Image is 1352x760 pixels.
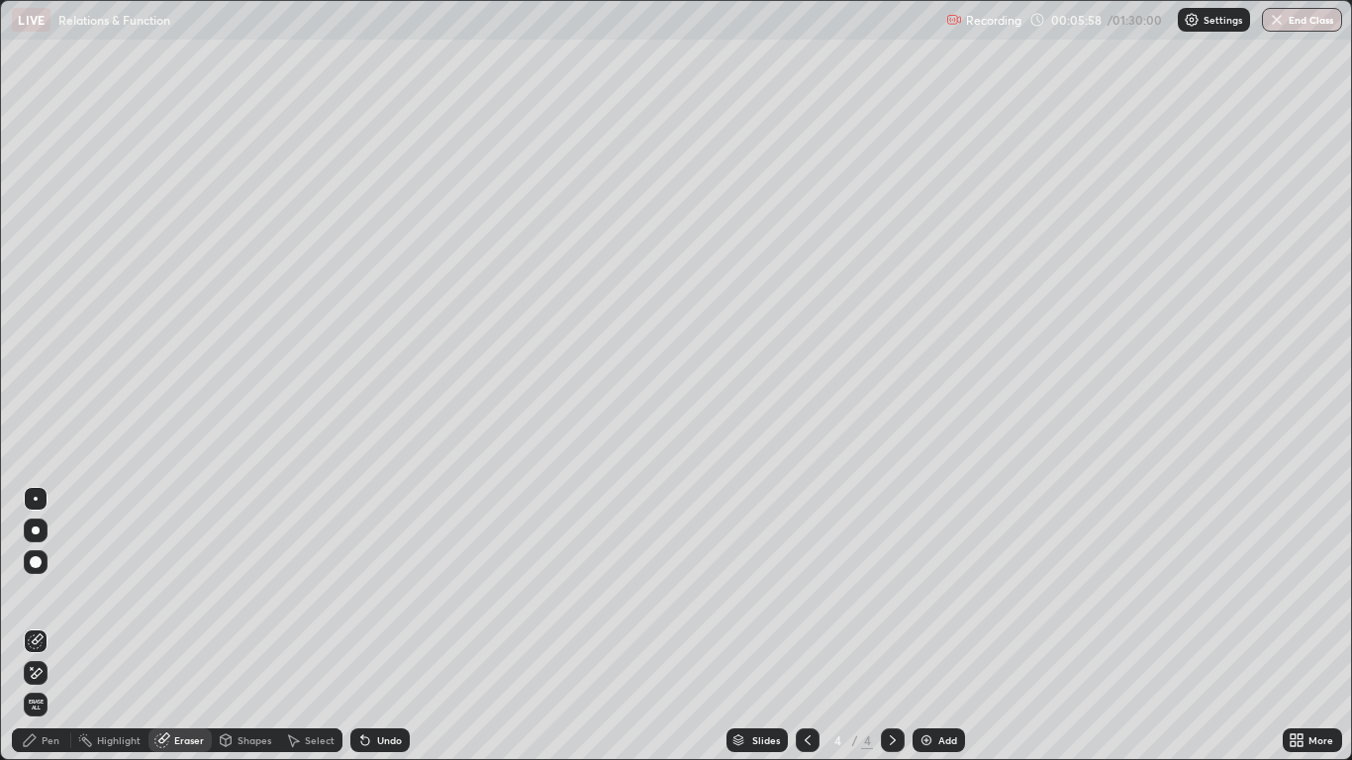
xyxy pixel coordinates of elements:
[377,735,402,745] div: Undo
[58,12,170,28] p: Relations & Function
[1184,12,1200,28] img: class-settings-icons
[1262,8,1342,32] button: End Class
[174,735,204,745] div: Eraser
[938,735,957,745] div: Add
[25,699,47,711] span: Erase all
[851,734,857,746] div: /
[966,13,1021,28] p: Recording
[18,12,45,28] p: LIVE
[305,735,335,745] div: Select
[42,735,59,745] div: Pen
[861,731,873,749] div: 4
[752,735,780,745] div: Slides
[827,734,847,746] div: 4
[946,12,962,28] img: recording.375f2c34.svg
[1308,735,1333,745] div: More
[238,735,271,745] div: Shapes
[1204,15,1242,25] p: Settings
[1269,12,1285,28] img: end-class-cross
[97,735,141,745] div: Highlight
[918,732,934,748] img: add-slide-button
